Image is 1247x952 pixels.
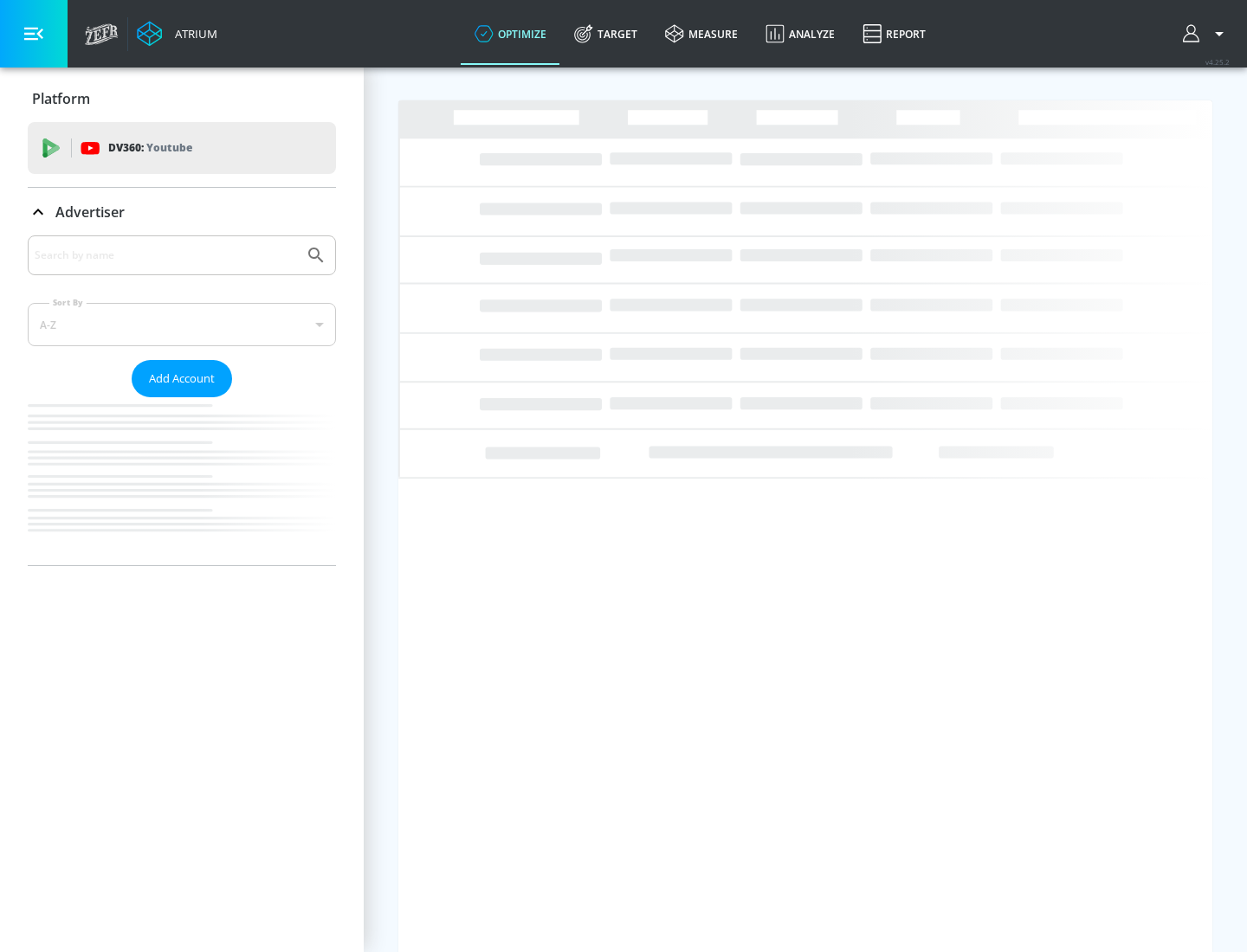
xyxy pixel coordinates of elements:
[49,297,87,308] label: Sort By
[28,188,336,236] div: Advertiser
[28,122,336,174] div: DV360: Youtube
[28,74,336,123] div: Platform
[32,89,90,108] p: Platform
[168,26,217,42] div: Atrium
[1205,57,1230,67] span: v 4.25.2
[146,138,192,157] p: Youtube
[560,3,651,65] a: Target
[849,3,940,65] a: Report
[651,3,752,65] a: measure
[35,244,297,267] input: Search by name
[752,3,849,65] a: Analyze
[55,203,125,222] p: Advertiser
[28,397,336,565] nav: list of Advertiser
[108,138,192,158] p: DV360:
[28,235,336,565] div: Advertiser
[132,360,232,397] button: Add Account
[28,303,336,346] div: A-Z
[149,369,215,389] span: Add Account
[137,21,217,47] a: Atrium
[461,3,560,65] a: optimize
